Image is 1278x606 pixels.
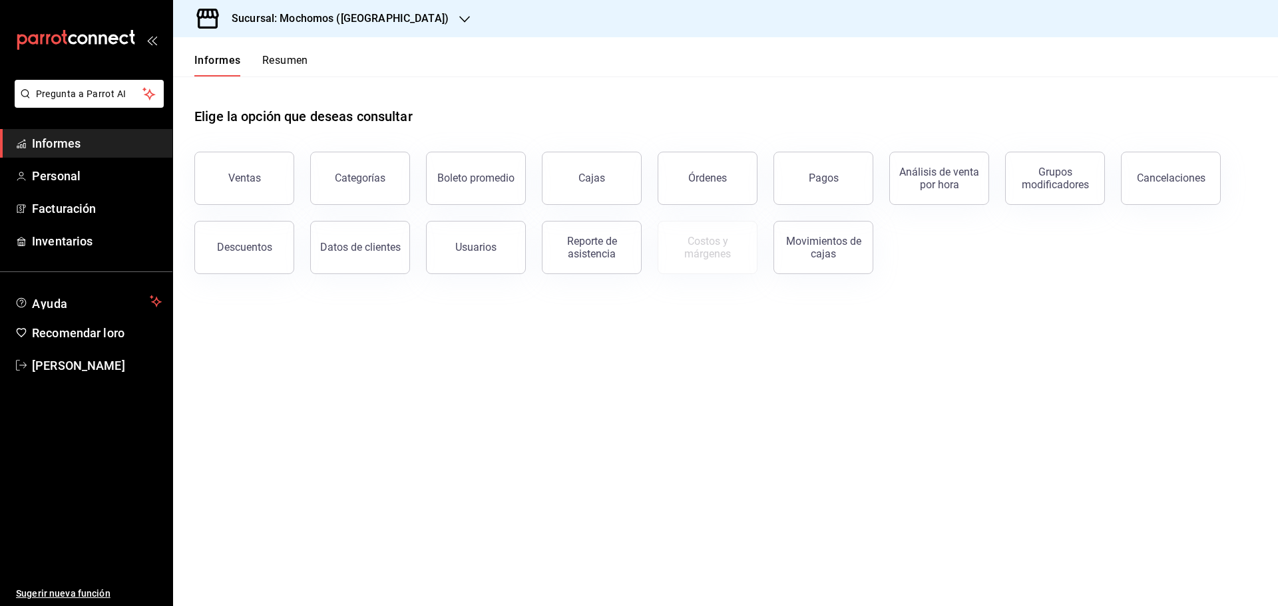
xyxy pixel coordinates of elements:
font: Facturación [32,202,96,216]
font: Boleto promedio [437,172,515,184]
font: [PERSON_NAME] [32,359,125,373]
font: Cajas [578,172,606,184]
button: abrir_cajón_menú [146,35,157,45]
button: Boleto promedio [426,152,526,205]
button: Datos de clientes [310,221,410,274]
a: Cajas [542,152,642,205]
font: Ayuda [32,297,68,311]
font: Órdenes [688,172,727,184]
button: Pagos [773,152,873,205]
button: Movimientos de cajas [773,221,873,274]
button: Pregunta a Parrot AI [15,80,164,108]
div: pestañas de navegación [194,53,308,76]
font: Datos de clientes [320,241,401,253]
font: Sucursal: Mochomos ([GEOGRAPHIC_DATA]) [232,12,449,25]
font: Reporte de asistencia [567,235,617,260]
font: Informes [32,136,81,150]
font: Pregunta a Parrot AI [36,88,126,99]
font: Descuentos [217,241,272,253]
font: Costos y márgenes [684,235,731,260]
button: Cancelaciones [1121,152,1221,205]
font: Elige la opción que deseas consultar [194,108,413,124]
font: Inventarios [32,234,93,248]
button: Categorías [310,152,410,205]
font: Análisis de venta por hora [899,166,979,191]
font: Pagos [809,172,839,184]
font: Usuarios [455,241,497,253]
font: Grupos modificadores [1022,166,1089,191]
button: Contrata inventarios para ver este informe [658,221,757,274]
button: Órdenes [658,152,757,205]
font: Personal [32,169,81,183]
font: Categorías [335,172,385,184]
font: Movimientos de cajas [786,235,861,260]
button: Ventas [194,152,294,205]
font: Cancelaciones [1137,172,1205,184]
button: Grupos modificadores [1005,152,1105,205]
font: Ventas [228,172,261,184]
button: Reporte de asistencia [542,221,642,274]
button: Descuentos [194,221,294,274]
button: Análisis de venta por hora [889,152,989,205]
font: Recomendar loro [32,326,124,340]
button: Usuarios [426,221,526,274]
font: Sugerir nueva función [16,588,110,599]
font: Resumen [262,54,308,67]
font: Informes [194,54,241,67]
a: Pregunta a Parrot AI [9,96,164,110]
